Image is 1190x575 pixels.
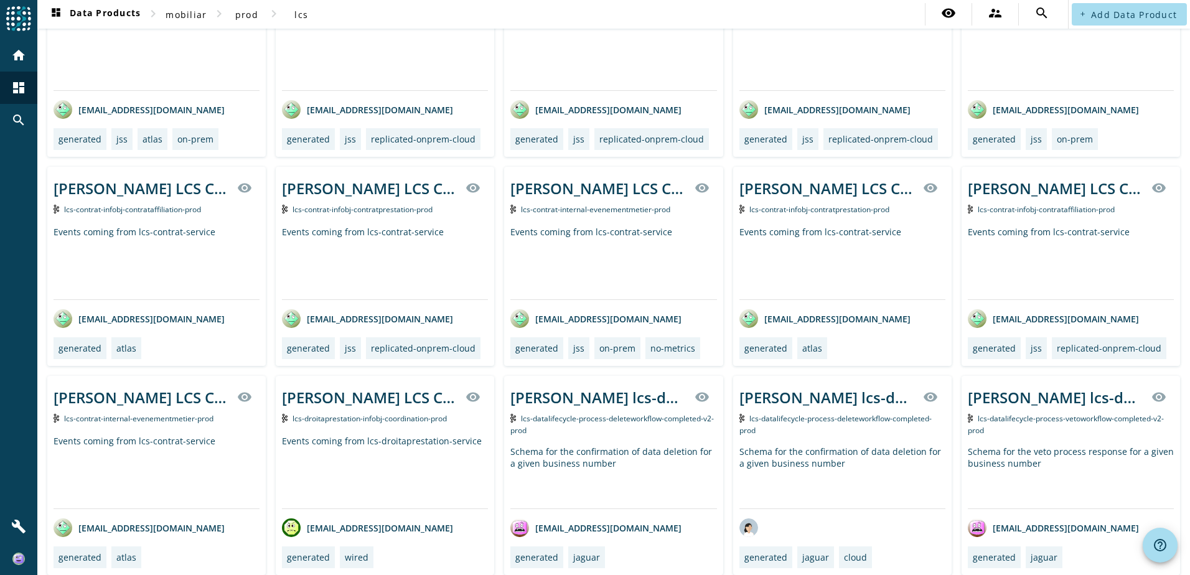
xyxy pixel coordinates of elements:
div: Events coming from lcs-cas-service [510,17,716,90]
img: avatar [54,309,72,328]
div: Events coming from lcs-cas-service [968,17,1174,90]
mat-icon: chevron_right [266,6,281,21]
div: [EMAIL_ADDRESS][DOMAIN_NAME] [282,100,453,119]
mat-icon: search [11,113,26,128]
img: Kafka Topic: lcs-datalifecycle-process-vetoworkflow-completed-v2-prod [968,414,973,423]
div: [EMAIL_ADDRESS][DOMAIN_NAME] [54,518,225,537]
div: on-prem [599,342,635,354]
mat-icon: chevron_right [146,6,161,21]
img: Kafka Topic: lcs-datalifecycle-process-deleteworkflow-completed-prod [739,414,745,423]
div: generated [59,133,101,145]
div: [PERSON_NAME] lcs-datalifecycle process delete workflow completed [510,387,686,408]
div: [PERSON_NAME] lcs-datalifecycle process delete workflow completed [739,387,916,408]
div: [PERSON_NAME] LCS Contrat internal evenementmetier topic [54,387,230,408]
mat-icon: home [11,48,26,63]
mat-icon: add [1079,11,1086,17]
mat-icon: visibility [695,180,710,195]
span: Kafka Topic: lcs-contrat-infobj-contrataffiliation-prod [64,204,201,215]
div: Events coming from lcs-contrat-service [510,226,716,299]
div: Schema for the confirmation of data deletion for a given business number [739,446,945,508]
div: generated [287,551,330,563]
div: [PERSON_NAME] LCS Contrat infobj producer [968,178,1144,199]
img: Kafka Topic: lcs-contrat-internal-evenementmetier-prod [54,414,59,423]
img: avatar [54,518,72,537]
img: avatar [739,309,758,328]
div: generated [973,551,1016,563]
div: generated [287,133,330,145]
span: Kafka Topic: lcs-datalifecycle-process-deleteworkflow-completed-v2-prod [510,413,714,436]
div: on-prem [1057,133,1093,145]
mat-icon: visibility [466,180,480,195]
mat-icon: visibility [695,390,710,404]
div: Schema for the veto process response for a given business number [968,446,1174,508]
div: generated [515,551,558,563]
img: avatar [282,518,301,537]
img: avatar [968,518,986,537]
div: Schema for the confirmation of data deletion for a given business number [510,446,716,508]
mat-icon: help_outline [1153,538,1168,553]
mat-icon: build [11,519,26,534]
div: jss [1031,342,1042,354]
img: avatar [510,309,529,328]
div: replicated-onprem-cloud [1057,342,1161,354]
mat-icon: visibility [923,390,938,404]
div: jss [802,133,813,145]
mat-icon: visibility [1151,180,1166,195]
span: Kafka Topic: lcs-droitaprestation-infobj-coordination-prod [293,413,447,424]
div: [EMAIL_ADDRESS][DOMAIN_NAME] [968,100,1139,119]
span: Kafka Topic: lcs-datalifecycle-process-deleteworkflow-completed-prod [739,413,932,436]
img: avatar [510,100,529,119]
img: avatar [510,518,529,537]
img: avatar [968,309,986,328]
div: generated [744,342,787,354]
span: Kafka Topic: lcs-contrat-internal-evenementmetier-prod [64,413,213,424]
mat-icon: visibility [237,390,252,404]
img: Kafka Topic: lcs-datalifecycle-process-deleteworkflow-completed-v2-prod [510,414,516,423]
mat-icon: search [1034,6,1049,21]
div: Events coming from lcs-cas-service [54,17,260,90]
div: jss [1031,133,1042,145]
img: avatar [54,100,72,119]
div: jss [345,133,356,145]
div: [EMAIL_ADDRESS][DOMAIN_NAME] [510,309,682,328]
div: generated [973,133,1016,145]
mat-icon: supervisor_account [988,6,1003,21]
mat-icon: visibility [466,390,480,404]
mat-icon: visibility [923,180,938,195]
img: spoud-logo.svg [6,6,31,31]
span: prod [235,9,258,21]
div: jss [116,133,128,145]
div: wired [345,551,368,563]
div: jss [573,342,584,354]
div: jaguar [1031,551,1057,563]
div: generated [59,342,101,354]
div: no-metrics [650,342,695,354]
div: [EMAIL_ADDRESS][DOMAIN_NAME] [282,518,453,537]
div: Events coming from lcs-cas-service [282,17,488,90]
img: Kafka Topic: lcs-contrat-internal-evenementmetier-prod [510,205,516,213]
button: mobiliar [161,3,212,26]
img: Kafka Topic: lcs-contrat-infobj-contratprestation-prod [739,205,745,213]
div: atlas [802,342,822,354]
div: [PERSON_NAME] lcs-datalifecycle process veto workflow completed [968,387,1144,408]
div: [EMAIL_ADDRESS][DOMAIN_NAME] [282,309,453,328]
img: e4dac9d46c0f05edb672cbb5a384ad40 [12,553,25,565]
img: Kafka Topic: lcs-contrat-infobj-contrataffiliation-prod [968,205,973,213]
span: Kafka Topic: lcs-contrat-infobj-contratprestation-prod [749,204,889,215]
mat-icon: visibility [237,180,252,195]
div: generated [744,551,787,563]
div: [PERSON_NAME] LCS Contrat infobj producer [54,178,230,199]
img: Kafka Topic: lcs-droitaprestation-infobj-coordination-prod [282,414,288,423]
div: [EMAIL_ADDRESS][DOMAIN_NAME] [968,518,1139,537]
div: Events coming from lcs-droitaprestation-service [282,435,488,508]
button: Data Products [44,3,146,26]
span: Kafka Topic: lcs-contrat-infobj-contratprestation-prod [293,204,433,215]
div: Events coming from lcs-contrat-service [54,435,260,508]
div: generated [59,551,101,563]
div: generated [973,342,1016,354]
img: Kafka Topic: lcs-contrat-infobj-contrataffiliation-prod [54,205,59,213]
button: prod [227,3,266,26]
div: [PERSON_NAME] LCS Contrat infobj producer [510,178,686,199]
div: Events coming from lcs-contrat-service [968,226,1174,299]
div: replicated-onprem-cloud [371,342,476,354]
